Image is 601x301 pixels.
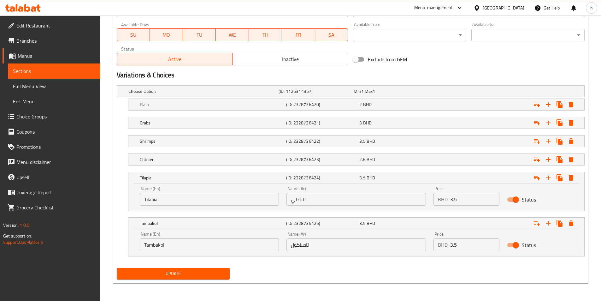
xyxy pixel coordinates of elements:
button: Update [117,268,230,280]
a: Coverage Report [3,185,100,200]
span: Active [120,55,230,64]
button: Delete Tambakol [565,218,577,229]
h5: Tilapia [140,175,284,181]
span: 3.5 [359,219,365,227]
a: Promotions [3,139,100,154]
span: 1 [373,87,375,95]
button: Clone new choice [554,99,565,110]
button: Add choice group [531,99,543,110]
span: Max [365,87,373,95]
a: Support.OpsPlatform [3,238,43,246]
span: 3 [359,119,362,127]
span: BHD [363,100,372,109]
div: Menu-management [414,4,453,12]
span: BHD [367,155,375,164]
a: Edit Restaurant [3,18,100,33]
div: Expand [128,135,584,147]
span: Update [122,270,225,278]
div: Expand [128,218,584,229]
button: Add new choice [543,218,554,229]
button: Delete Tilapia [565,172,577,184]
span: TH [251,30,280,39]
button: Clone new choice [554,117,565,129]
span: Coupons [16,128,95,135]
span: Full Menu View [13,82,95,90]
span: Coverage Report [16,189,95,196]
button: SA [315,28,348,41]
div: Expand [128,99,584,110]
button: Add choice group [531,172,543,184]
span: Inactive [235,55,345,64]
div: Expand [128,117,584,129]
span: BHD [363,119,372,127]
span: Menus [18,52,95,60]
span: SA [318,30,346,39]
a: Menus [3,48,100,63]
button: TU [183,28,216,41]
p: BHD [438,241,448,249]
input: Enter name En [140,193,279,206]
input: Enter name Ar [286,193,426,206]
span: BHD [367,137,375,145]
a: Menu disclaimer [3,154,100,170]
a: Grocery Checklist [3,200,100,215]
button: Delete Shrimps [565,135,577,147]
span: BHD [367,219,375,227]
span: MO [152,30,180,39]
button: Inactive [232,53,348,65]
button: Add choice group [531,135,543,147]
div: Expand [117,86,584,97]
div: ​ [353,29,466,41]
button: SU [117,28,150,41]
a: Choice Groups [3,109,100,124]
h5: (ID: 1126314357) [279,88,351,94]
a: Sections [8,63,100,79]
span: Edit Restaurant [16,22,95,29]
input: Enter name Ar [286,238,426,251]
button: Clone new choice [554,172,565,184]
button: FR [282,28,315,41]
button: Delete Chicken [565,154,577,165]
h5: (ID: 2328736425) [286,220,357,226]
span: Sections [13,67,95,75]
button: Active [117,53,233,65]
button: Delete Crabs [565,117,577,129]
h5: Tambakol [140,220,284,226]
button: Clone new choice [554,218,565,229]
input: Enter name En [140,238,279,251]
button: Delete Plain [565,99,577,110]
h5: Choose Option [128,88,276,94]
h2: Variations & Choices [117,70,585,80]
button: Add new choice [543,135,554,147]
span: Choice Groups [16,113,95,120]
h5: Shrimps [140,138,284,144]
span: 1 [361,87,364,95]
a: Branches [3,33,100,48]
div: ​ [471,29,585,41]
h5: (ID: 2328736422) [286,138,357,144]
button: Add new choice [543,99,554,110]
div: Expand [128,154,584,165]
span: Edit Menu [13,98,95,105]
span: Branches [16,37,95,45]
span: 2 [359,100,362,109]
span: WE [218,30,246,39]
span: h [590,4,593,11]
h5: (ID: 2328736420) [286,101,357,108]
h5: Chicken [140,156,284,163]
input: Please enter price [450,193,499,206]
span: 3.5 [359,174,365,182]
span: 2.6 [359,155,365,164]
a: Edit Menu [8,94,100,109]
span: 1.0.0 [20,221,29,229]
h5: (ID: 2328736424) [286,175,357,181]
h5: (ID: 2328736421) [286,120,357,126]
h5: Crabs [140,120,284,126]
span: FR [285,30,313,39]
span: Grocery Checklist [16,204,95,211]
button: Add new choice [543,117,554,129]
div: [GEOGRAPHIC_DATA] [483,4,524,11]
span: Promotions [16,143,95,151]
div: Expand [128,172,584,184]
span: Exclude from GEM [368,56,407,63]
